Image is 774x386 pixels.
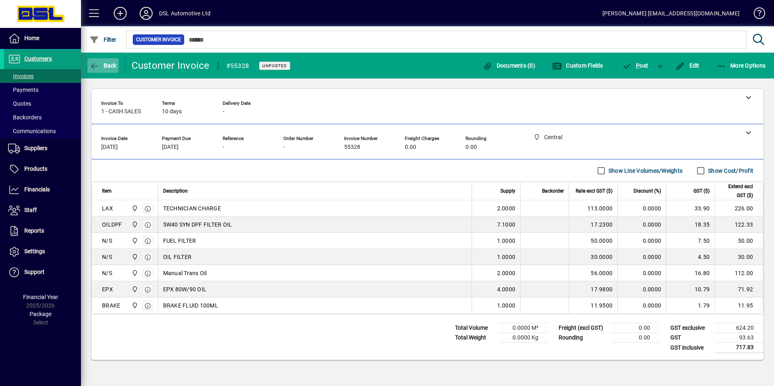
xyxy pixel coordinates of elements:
span: Customer Invoice [136,36,181,44]
div: DSL Automotive Ltd [159,7,211,20]
span: Staff [24,207,37,213]
button: Filter [87,32,119,47]
span: Manual Trans Oil [163,269,207,277]
span: 4.0000 [497,285,516,293]
button: Back [87,58,119,73]
span: Custom Fields [552,62,603,69]
td: 0.0000 M³ [500,323,548,333]
div: N/S [102,253,112,261]
td: 0.0000 [617,233,666,249]
div: N/S [102,269,112,277]
div: LAX [102,204,113,212]
span: Rate excl GST ($) [576,187,612,195]
a: Home [4,28,81,49]
span: 5W40 SYN DPF FILTER OIL [163,221,232,229]
td: 11.95 [714,297,763,314]
div: N/S [102,237,112,245]
span: OIL FILTER [163,253,192,261]
span: EPX 80W/90 OIL [163,285,207,293]
div: 17.2300 [574,221,612,229]
a: Reports [4,221,81,241]
td: Total Weight [451,333,500,343]
app-page-header-button: Back [81,58,125,73]
span: Communications [8,128,56,134]
span: Documents (0) [483,62,535,69]
span: Quotes [8,100,31,107]
td: GST inclusive [666,343,715,353]
span: P [636,62,640,69]
span: Unposted [262,63,287,68]
td: 0.0000 Kg [500,333,548,343]
td: GST exclusive [666,323,715,333]
td: 0.0000 [617,297,666,314]
span: 0.00 [466,144,477,151]
td: 0.0000 [617,200,666,216]
span: BRAKE FLUID 100ML [163,301,218,310]
span: 0.00 [405,144,416,151]
td: 18.35 [666,216,714,233]
td: 0.0000 [617,216,666,233]
span: Central [130,301,139,310]
span: Customers [24,55,52,62]
span: [DATE] [101,144,118,151]
div: EPX [102,285,113,293]
label: Show Line Volumes/Weights [607,167,683,175]
span: Central [130,252,139,261]
td: 71.92 [714,281,763,297]
span: Support [24,269,45,275]
span: Invoices [8,73,34,79]
td: 10.79 [666,281,714,297]
span: Payments [8,87,38,93]
span: 2.0000 [497,204,516,212]
span: - [223,144,224,151]
td: Freight (excl GST) [555,323,611,333]
button: Documents (0) [481,58,537,73]
button: More Options [714,58,768,73]
td: 0.00 [611,333,660,343]
span: Edit [675,62,700,69]
span: 10 days [162,108,182,115]
span: [DATE] [162,144,179,151]
span: - [223,108,224,115]
td: 16.80 [666,265,714,281]
td: 717.83 [715,343,763,353]
button: Custom Fields [550,58,605,73]
span: Suppliers [24,145,47,151]
a: Suppliers [4,138,81,159]
span: Financials [24,186,50,193]
span: Discount (%) [634,187,661,195]
span: 1.0000 [497,237,516,245]
td: 1.79 [666,297,714,314]
a: Quotes [4,97,81,110]
span: - [283,144,285,151]
span: Settings [24,248,45,255]
td: Total Volume [451,323,500,333]
div: 113.0000 [574,204,612,212]
span: Package [30,311,51,317]
span: 1.0000 [497,301,516,310]
span: Central [130,220,139,229]
td: 50.00 [714,233,763,249]
span: Central [130,269,139,278]
a: Knowledge Base [748,2,764,28]
td: 0.0000 [617,281,666,297]
span: Central [130,285,139,294]
span: Backorder [542,187,564,195]
td: GST [666,333,715,343]
span: TECHNICIAN CHARGE [163,204,221,212]
span: Central [130,204,139,213]
span: 1 - CASH SALES [101,108,141,115]
td: 624.20 [715,323,763,333]
td: 4.50 [666,249,714,265]
span: Back [89,62,117,69]
span: Financial Year [23,294,58,300]
a: Payments [4,83,81,97]
div: #55328 [226,59,249,72]
td: 30.00 [714,249,763,265]
td: 0.00 [611,323,660,333]
button: Post [618,58,653,73]
span: 55328 [344,144,360,151]
span: Supply [500,187,515,195]
span: GST ($) [693,187,710,195]
button: Add [107,6,133,21]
